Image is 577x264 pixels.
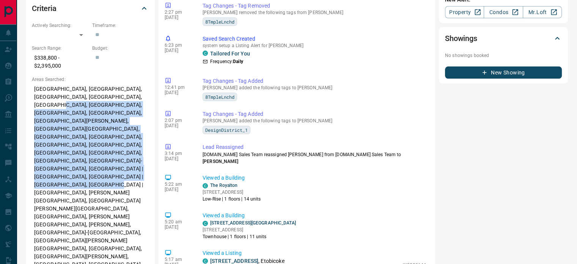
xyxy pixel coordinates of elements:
p: [STREET_ADDRESS] [203,189,261,196]
div: Showings [445,29,562,47]
strong: Daily [233,59,243,64]
p: No showings booked [445,52,562,59]
p: [DATE] [165,15,191,20]
p: [DATE] [165,187,191,192]
p: Low-Rise | 1 floors | 14 units [203,196,261,202]
p: [DATE] [165,224,191,230]
p: Timeframe: [92,22,149,29]
p: 5:22 am [165,182,191,187]
span: 8TmpleLnchd [205,93,234,101]
p: Areas Searched: [32,76,149,83]
a: [STREET_ADDRESS][GEOGRAPHIC_DATA] [210,220,296,226]
p: Viewed a Listing [203,249,426,257]
p: 2:07 pm [165,118,191,123]
a: Property [445,6,484,18]
p: Viewed a Building [203,174,426,182]
a: [STREET_ADDRESS] [210,258,258,264]
p: system setup a Listing Alert for [PERSON_NAME] [203,43,426,48]
button: New Showing [445,66,562,79]
p: $338,800 - $2,395,000 [32,52,88,72]
p: [DATE] [165,156,191,161]
p: [DOMAIN_NAME] Sales Team reassigned [PERSON_NAME] from [DOMAIN_NAME] Sales Team to [203,151,426,165]
p: Frequency: [210,58,243,65]
p: Lead Reassigned [203,143,426,151]
p: 2:27 pm [165,9,191,15]
p: Actively Searching: [32,22,88,29]
span: [PERSON_NAME] [203,159,238,164]
span: DesignDistrict_1 [205,126,248,134]
p: Viewed a Building [203,212,426,220]
p: 12:41 pm [165,85,191,90]
p: [DATE] [165,90,191,95]
p: Townhouse | 1 floors | 11 units [203,233,296,240]
p: [STREET_ADDRESS] [203,226,296,233]
a: Condos [484,6,523,18]
p: [DATE] [165,48,191,53]
p: 5:17 am [165,257,191,262]
div: condos.ca [203,51,208,56]
p: 3:14 pm [165,151,191,156]
p: Tag Changes - Tag Added [203,110,426,118]
p: 6:23 pm [165,43,191,48]
div: condos.ca [203,221,208,226]
p: Saved Search Created [203,35,426,43]
h2: Criteria [32,2,57,14]
p: Tag Changes - Tag Added [203,77,426,85]
a: Mr.Loft [523,6,562,18]
div: condos.ca [203,183,208,188]
div: condos.ca [203,258,208,264]
p: [PERSON_NAME] added the following tags to [PERSON_NAME] [203,118,426,123]
a: Tailored For You [210,51,250,57]
span: 8TmpleLnchd [205,18,234,25]
p: Search Range: [32,45,88,52]
p: 5:20 am [165,219,191,224]
p: [DATE] [165,123,191,128]
p: Tag Changes - Tag Removed [203,2,426,10]
p: [PERSON_NAME] removed the following tags from [PERSON_NAME] [203,10,426,15]
p: [PERSON_NAME] added the following tags to [PERSON_NAME] [203,85,426,90]
p: Budget: [92,45,149,52]
a: The Royalton [210,183,237,188]
h2: Showings [445,32,477,44]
